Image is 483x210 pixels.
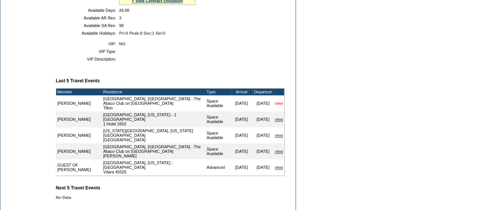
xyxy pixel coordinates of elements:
[59,8,116,13] td: Available Days:
[56,78,100,83] b: Last 5 Travel Events
[102,111,205,127] td: [GEOGRAPHIC_DATA], [US_STATE] - 1 [GEOGRAPHIC_DATA] 1 Hotel 1602
[275,101,283,106] a: view
[56,195,291,200] div: No Data
[119,31,165,35] span: Pri:0 Peak:0 Sec:1 Sel:0
[205,95,231,111] td: Space Available
[56,143,102,159] td: [PERSON_NAME]
[252,88,274,95] td: Departure
[59,57,116,61] td: VIP Description:
[119,16,121,20] span: 3
[252,127,274,143] td: [DATE]
[231,127,252,143] td: [DATE]
[252,159,274,175] td: [DATE]
[205,143,231,159] td: Space Available
[231,111,252,127] td: [DATE]
[56,159,102,175] td: GUEST OF [PERSON_NAME]
[56,185,100,191] b: Next 5 Travel Events
[102,143,205,159] td: [GEOGRAPHIC_DATA], [GEOGRAPHIC_DATA] - The Abaco Club on [GEOGRAPHIC_DATA] [PERSON_NAME]
[275,165,283,170] a: view
[252,95,274,111] td: [DATE]
[119,8,129,13] span: 26.00
[231,95,252,111] td: [DATE]
[205,127,231,143] td: Space Available
[56,127,102,143] td: [PERSON_NAME]
[59,23,116,28] td: Available SA Res:
[119,23,124,28] span: 98
[102,88,205,95] td: Residence
[275,117,283,122] a: view
[102,95,205,111] td: [GEOGRAPHIC_DATA], [GEOGRAPHIC_DATA] - The Abaco Club on [GEOGRAPHIC_DATA] Tilloo
[275,149,283,154] a: view
[56,88,102,95] td: Member
[119,42,125,46] span: NO
[56,111,102,127] td: [PERSON_NAME]
[56,95,102,111] td: [PERSON_NAME]
[231,143,252,159] td: [DATE]
[59,42,116,46] td: VIP:
[205,88,231,95] td: Type
[59,49,116,54] td: VIP Type:
[275,133,283,138] a: view
[231,159,252,175] td: [DATE]
[59,31,116,35] td: Available Holidays:
[231,88,252,95] td: Arrival
[252,111,274,127] td: [DATE]
[205,159,231,175] td: Advanced
[59,16,116,20] td: Available AR Res:
[205,111,231,127] td: Space Available
[102,127,205,143] td: [US_STATE][GEOGRAPHIC_DATA], [US_STATE][GEOGRAPHIC_DATA] [GEOGRAPHIC_DATA]
[252,143,274,159] td: [DATE]
[102,159,205,175] td: [GEOGRAPHIC_DATA], [US_STATE] - [GEOGRAPHIC_DATA] Vdara 45026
